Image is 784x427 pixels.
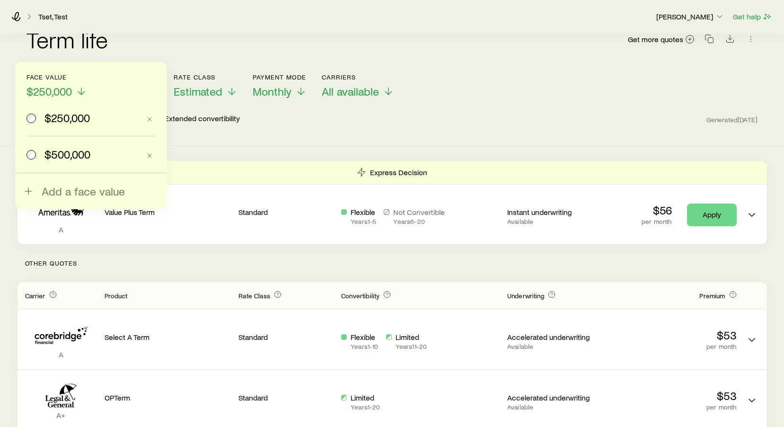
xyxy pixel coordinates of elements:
p: Carriers [322,73,394,81]
p: Face value [26,73,87,81]
p: A [25,350,97,359]
h2: Term life [26,28,108,51]
a: Download CSV [723,36,737,45]
p: Accelerated underwriting [507,332,602,342]
a: Apply [687,204,737,226]
p: Limited [351,393,380,402]
p: Standard [238,207,334,217]
p: Years 1 - 5 [351,218,376,225]
p: Flexible [351,332,378,342]
p: Years 1 - 20 [351,403,380,411]
button: Payment ModeMonthly [253,73,307,98]
p: $53 [610,389,737,402]
button: CarriersAll available [322,73,394,98]
p: per month [642,218,671,225]
span: Estimated [174,85,222,98]
p: per month [610,343,737,350]
p: Other Quotes [18,244,767,282]
p: Express Decision [370,168,427,177]
p: $53 [610,329,737,342]
span: All available [322,85,379,98]
p: Available [507,403,602,411]
p: [PERSON_NAME] [656,12,724,21]
p: A [25,225,97,234]
span: Premium [699,292,725,300]
p: Available [507,343,602,350]
p: OPTerm [105,393,231,402]
p: A+ [25,410,97,420]
button: [PERSON_NAME] [656,11,725,23]
span: Generated [706,116,758,124]
span: Product [105,292,128,300]
p: Select A Term [105,332,231,342]
p: Years 1 - 10 [351,343,378,350]
button: Get help [732,11,773,22]
p: Limited [396,332,427,342]
span: Rate Class [238,292,270,300]
button: Rate ClassEstimated [174,73,238,98]
p: Rate Class [174,73,238,81]
span: Underwriting [507,292,544,300]
span: Monthly [253,85,291,98]
div: Term quotes [18,161,767,244]
a: Get more quotes [627,34,695,45]
span: Get more quotes [628,36,683,43]
p: Value Plus Term [105,207,231,217]
a: Tset, Test [38,12,68,21]
span: Carrier [25,292,45,300]
p: Flexible [351,207,376,217]
button: Face value$250,000 [26,73,87,98]
p: Instant underwriting [507,207,602,217]
p: Standard [238,393,334,402]
p: Extended convertibility [165,114,240,125]
p: Years 11 - 20 [396,343,427,350]
span: $250,000 [26,85,72,98]
span: [DATE] [738,116,758,124]
p: Not Convertible [393,207,445,217]
p: Available [507,218,602,225]
span: Convertibility [341,292,379,300]
p: $56 [642,204,671,217]
p: per month [610,403,737,411]
p: Payment Mode [253,73,307,81]
p: Standard [238,332,334,342]
p: Accelerated underwriting [507,393,602,402]
p: Years 6 - 20 [393,218,445,225]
